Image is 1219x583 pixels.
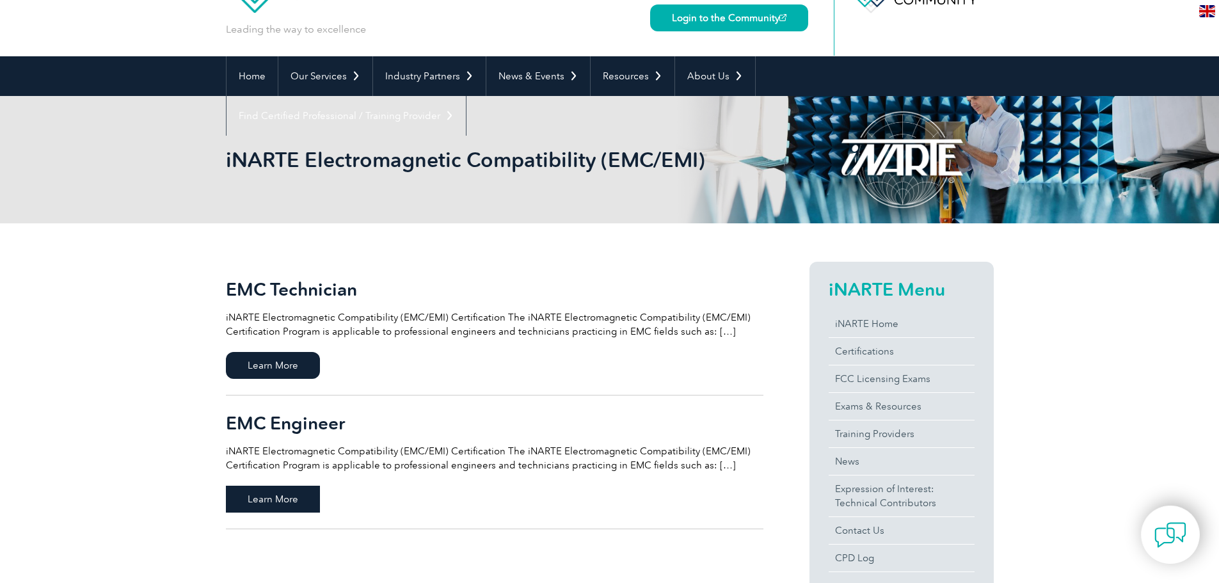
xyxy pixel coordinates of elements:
a: News & Events [486,56,590,96]
a: CPD Log [829,545,975,571]
a: Our Services [278,56,372,96]
img: contact-chat.png [1154,519,1186,551]
img: en [1199,5,1215,17]
h2: iNARTE Menu [829,279,975,299]
a: Contact Us [829,517,975,544]
a: News [829,448,975,475]
h2: EMC Engineer [226,413,763,433]
a: EMC Engineer iNARTE Electromagnetic Compatibility (EMC/EMI) Certification The iNARTE Electromagne... [226,395,763,529]
a: Expression of Interest:Technical Contributors [829,475,975,516]
span: Learn More [226,486,320,513]
span: Learn More [226,352,320,379]
a: Find Certified Professional / Training Provider [227,96,466,136]
a: Certifications [829,338,975,365]
p: Leading the way to excellence [226,22,366,36]
a: FCC Licensing Exams [829,365,975,392]
a: About Us [675,56,755,96]
a: Resources [591,56,674,96]
a: Login to the Community [650,4,808,31]
a: Industry Partners [373,56,486,96]
p: iNARTE Electromagnetic Compatibility (EMC/EMI) Certification The iNARTE Electromagnetic Compatibi... [226,310,763,339]
p: iNARTE Electromagnetic Compatibility (EMC/EMI) Certification The iNARTE Electromagnetic Compatibi... [226,444,763,472]
a: Training Providers [829,420,975,447]
h1: iNARTE Electromagnetic Compatibility (EMC/EMI) [226,147,717,172]
a: iNARTE Home [829,310,975,337]
a: EMC Technician iNARTE Electromagnetic Compatibility (EMC/EMI) Certification The iNARTE Electromag... [226,262,763,395]
a: Home [227,56,278,96]
h2: EMC Technician [226,279,763,299]
img: open_square.png [779,14,786,21]
a: Exams & Resources [829,393,975,420]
